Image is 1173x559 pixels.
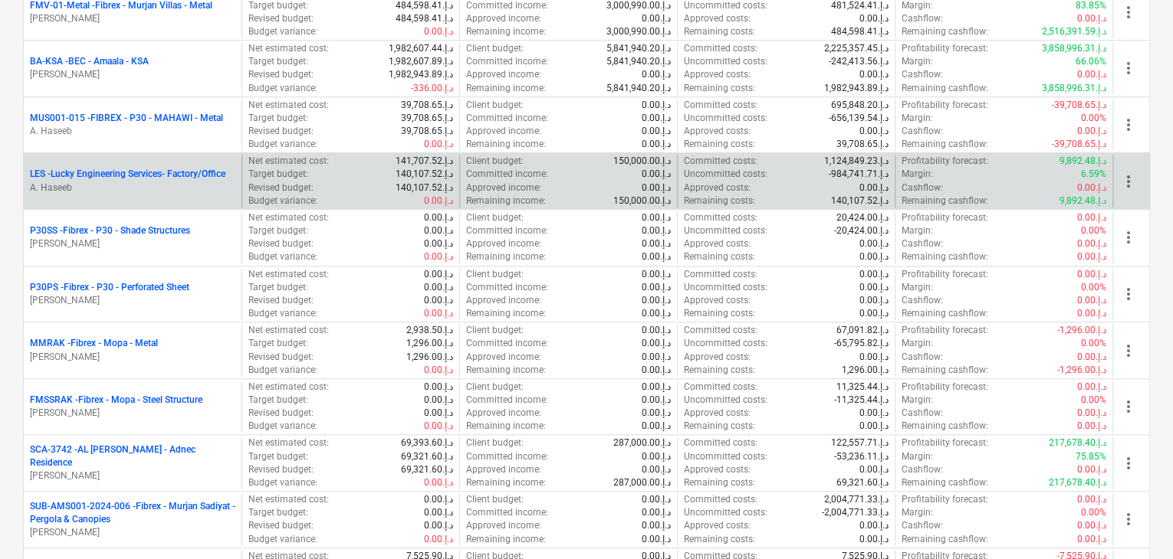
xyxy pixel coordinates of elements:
p: [PERSON_NAME] [30,469,235,482]
p: Revised budget : [248,351,314,364]
p: Remaining costs : [684,138,755,151]
p: Margin : [902,168,933,181]
p: Approved income : [466,181,541,195]
p: 217,678.40د.إ.‏ [1049,436,1106,449]
iframe: Chat Widget [1096,485,1173,559]
p: P30PS - Fibrex - P30 - Perforated Sheet [30,281,189,294]
p: -984,741.71د.إ.‏ [829,168,889,181]
p: Budget variance : [248,307,317,320]
p: MMRAK - Fibrex - Mopa - Metal [30,337,158,350]
p: Uncommitted costs : [684,394,767,407]
p: 0.00د.إ.‏ [859,12,889,25]
p: Approved costs : [684,294,751,307]
p: Revised budget : [248,125,314,138]
p: Committed costs : [684,436,757,449]
p: 0.00د.إ.‏ [642,281,671,294]
p: 150,000.00د.إ.‏ [613,195,671,208]
p: A. Haseeb [30,125,235,138]
p: Margin : [902,224,933,237]
div: MUS001-015 -FIBREX - P30 - MAHAWI - MetalA. Haseeb [30,112,235,138]
p: 287,000.00د.إ.‏ [613,436,671,449]
p: Committed income : [466,450,548,463]
p: 9,892.48د.إ.‏ [1060,195,1106,208]
p: 69,393.60د.إ.‏ [401,436,453,449]
p: Margin : [902,337,933,350]
p: 0.00د.إ.‏ [642,364,671,377]
p: Client budget : [466,42,524,55]
p: Profitability forecast : [902,381,988,394]
p: 0.00د.إ.‏ [424,294,453,307]
p: 0.00د.إ.‏ [424,224,453,237]
p: Remaining costs : [684,25,755,38]
p: 0.00% [1081,112,1106,125]
p: 1,296.00د.إ.‏ [842,364,889,377]
div: BA-KSA -BEC - Amaala - KSA[PERSON_NAME] [30,55,235,81]
p: Client budget : [466,436,524,449]
p: Remaining income : [466,420,546,433]
p: Target budget : [248,450,308,463]
p: Uncommitted costs : [684,281,767,294]
p: 0.00د.إ.‏ [642,450,671,463]
p: 6.59% [1081,168,1106,181]
p: Profitability forecast : [902,99,988,112]
div: LES -Lucky Engineering Services- Factory/OfficeA. Haseeb [30,168,235,194]
p: Remaining cashflow : [902,250,988,263]
p: 1,124,849.23د.إ.‏ [824,155,889,168]
p: 0.00د.إ.‏ [424,407,453,420]
p: Net estimated cost : [248,42,329,55]
p: [PERSON_NAME] [30,526,235,539]
p: 0.00د.إ.‏ [642,407,671,420]
p: Committed income : [466,224,548,237]
div: SUB-AMS001-2024-006 -Fibrex - Murjan Sadiyat - Pergola & Canopies[PERSON_NAME] [30,500,235,539]
p: -656,139.54د.إ.‏ [829,112,889,125]
span: more_vert [1119,454,1138,472]
p: Cashflow : [902,351,943,364]
p: Remaining cashflow : [902,364,988,377]
span: more_vert [1119,228,1138,247]
p: Committed costs : [684,268,757,281]
p: Client budget : [466,324,524,337]
p: 0.00د.إ.‏ [642,211,671,224]
p: 1,296.00د.إ.‏ [406,337,453,350]
p: Revised budget : [248,237,314,250]
p: 0.00د.إ.‏ [1077,268,1106,281]
p: 0.00د.إ.‏ [424,307,453,320]
p: Approved income : [466,237,541,250]
p: 140,107.52د.إ.‏ [396,181,453,195]
p: Remaining costs : [684,307,755,320]
p: 0.00د.إ.‏ [859,351,889,364]
p: SCA-3742 - AL [PERSON_NAME] - Adnec Residence [30,443,235,469]
p: 0.00د.إ.‏ [642,420,671,433]
p: Cashflow : [902,68,943,81]
p: -39,708.65د.إ.‏ [1052,99,1106,112]
p: 0.00د.إ.‏ [642,168,671,181]
p: 141,707.52د.إ.‏ [396,155,453,168]
p: 0.00د.إ.‏ [859,420,889,433]
p: 1,982,943.89د.إ.‏ [824,82,889,95]
p: Remaining income : [466,364,546,377]
p: Net estimated cost : [248,381,329,394]
p: Cashflow : [902,181,943,195]
p: Remaining cashflow : [902,25,988,38]
p: 0.00د.إ.‏ [424,250,453,263]
p: Approved costs : [684,68,751,81]
p: 2,938.50د.إ.‏ [406,324,453,337]
p: [PERSON_NAME] [30,237,235,250]
p: [PERSON_NAME] [30,294,235,307]
p: Committed costs : [684,155,757,168]
p: -1,296.00د.إ.‏ [1057,324,1106,337]
p: Remaining cashflow : [902,82,988,95]
p: Approved income : [466,125,541,138]
p: Client budget : [466,155,524,168]
span: more_vert [1119,3,1138,21]
p: 0.00د.إ.‏ [1077,181,1106,195]
p: 0.00د.إ.‏ [642,294,671,307]
p: Remaining cashflow : [902,195,988,208]
p: Revised budget : [248,68,314,81]
p: Cashflow : [902,125,943,138]
p: Target budget : [248,337,308,350]
p: Budget variance : [248,250,317,263]
p: 0.00د.إ.‏ [424,211,453,224]
p: Remaining costs : [684,250,755,263]
p: Approved costs : [684,125,751,138]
